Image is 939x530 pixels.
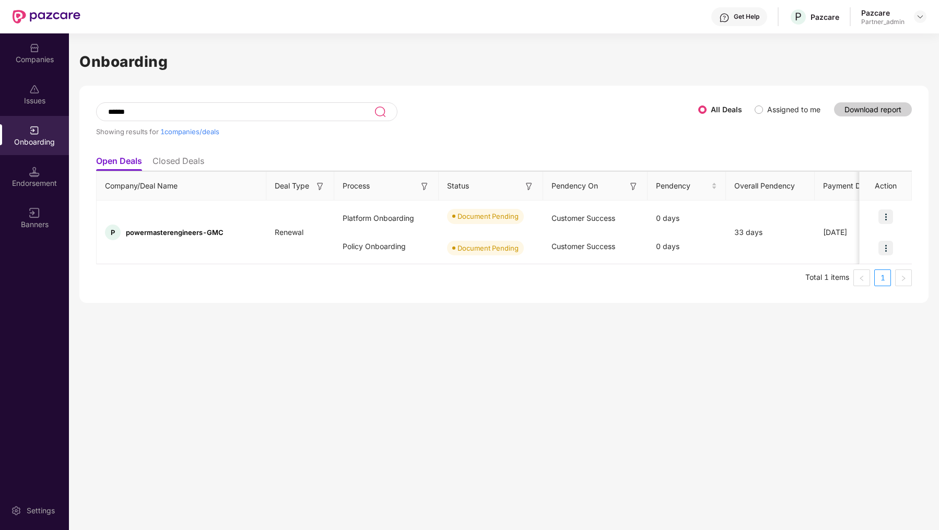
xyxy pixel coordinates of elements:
img: svg+xml;base64,PHN2ZyB3aWR0aD0iMTYiIGhlaWdodD0iMTYiIHZpZXdCb3g9IjAgMCAxNiAxNiIgZmlsbD0ibm9uZSIgeG... [315,181,325,192]
img: icon [878,209,893,224]
img: svg+xml;base64,PHN2ZyBpZD0iQ29tcGFuaWVzIiB4bWxucz0iaHR0cDovL3d3dy53My5vcmcvMjAwMC9zdmciIHdpZHRoPS... [29,43,40,53]
img: svg+xml;base64,PHN2ZyB3aWR0aD0iMTYiIGhlaWdodD0iMTYiIHZpZXdCb3g9IjAgMCAxNiAxNiIgZmlsbD0ibm9uZSIgeG... [524,181,534,192]
div: Document Pending [457,243,519,253]
li: Previous Page [853,269,870,286]
div: Policy Onboarding [334,232,439,261]
th: Company/Deal Name [97,172,266,201]
span: Renewal [266,228,312,237]
img: svg+xml;base64,PHN2ZyB3aWR0aD0iMTQuNSIgaGVpZ2h0PSIxNC41IiB2aWV3Qm94PSIwIDAgMTYgMTYiIGZpbGw9Im5vbm... [29,167,40,177]
img: svg+xml;base64,PHN2ZyB3aWR0aD0iMTYiIGhlaWdodD0iMTYiIHZpZXdCb3g9IjAgMCAxNiAxNiIgZmlsbD0ibm9uZSIgeG... [628,181,639,192]
li: Closed Deals [152,156,204,171]
span: right [900,275,907,281]
div: Platform Onboarding [334,204,439,232]
th: Payment Done [815,172,893,201]
div: Pazcare [861,8,905,18]
img: svg+xml;base64,PHN2ZyBpZD0iU2V0dGluZy0yMHgyMCIgeG1sbnM9Imh0dHA6Ly93d3cudzMub3JnLzIwMDAvc3ZnIiB3aW... [11,505,21,516]
div: [DATE] [815,227,893,238]
button: left [853,269,870,286]
div: 0 days [648,204,726,232]
h1: Onboarding [79,50,929,73]
div: 0 days [648,232,726,261]
a: 1 [875,270,890,286]
li: 1 [874,269,891,286]
img: svg+xml;base64,PHN2ZyBpZD0iSGVscC0zMngzMiIgeG1sbnM9Imh0dHA6Ly93d3cudzMub3JnLzIwMDAvc3ZnIiB3aWR0aD... [719,13,730,23]
img: svg+xml;base64,PHN2ZyBpZD0iRHJvcGRvd24tMzJ4MzIiIHhtbG5zPSJodHRwOi8vd3d3LnczLm9yZy8yMDAwL3N2ZyIgd2... [916,13,924,21]
li: Open Deals [96,156,142,171]
img: svg+xml;base64,PHN2ZyB3aWR0aD0iMjQiIGhlaWdodD0iMjUiIHZpZXdCb3g9IjAgMCAyNCAyNSIgZmlsbD0ibm9uZSIgeG... [374,105,386,118]
img: svg+xml;base64,PHN2ZyB3aWR0aD0iMjAiIGhlaWdodD0iMjAiIHZpZXdCb3g9IjAgMCAyMCAyMCIgZmlsbD0ibm9uZSIgeG... [29,125,40,136]
span: Payment Done [823,180,876,192]
th: Pendency [648,172,726,201]
div: 33 days [726,227,815,238]
span: left [859,275,865,281]
span: P [795,10,802,23]
li: Next Page [895,269,912,286]
div: Get Help [734,13,759,21]
label: All Deals [711,105,742,114]
button: Download report [834,102,912,116]
th: Overall Pendency [726,172,815,201]
div: Settings [24,505,58,516]
div: Partner_admin [861,18,905,26]
img: svg+xml;base64,PHN2ZyB3aWR0aD0iMTYiIGhlaWdodD0iMTYiIHZpZXdCb3g9IjAgMCAxNiAxNiIgZmlsbD0ibm9uZSIgeG... [419,181,430,192]
span: Deal Type [275,180,309,192]
div: Pazcare [811,12,839,22]
div: Document Pending [457,211,519,221]
img: New Pazcare Logo [13,10,80,23]
img: svg+xml;base64,PHN2ZyB3aWR0aD0iMTYiIGhlaWdodD0iMTYiIHZpZXdCb3g9IjAgMCAxNiAxNiIgZmlsbD0ibm9uZSIgeG... [29,208,40,218]
span: Customer Success [551,242,615,251]
th: Action [860,172,912,201]
span: Process [343,180,370,192]
span: Status [447,180,469,192]
button: right [895,269,912,286]
div: Showing results for [96,127,698,136]
span: 1 companies/deals [160,127,219,136]
span: Customer Success [551,214,615,222]
li: Total 1 items [805,269,849,286]
label: Assigned to me [767,105,820,114]
span: powermasterengineers-GMC [126,228,224,237]
div: P [105,225,121,240]
img: icon [878,241,893,255]
span: Pendency [656,180,709,192]
span: Pendency On [551,180,598,192]
img: svg+xml;base64,PHN2ZyBpZD0iSXNzdWVzX2Rpc2FibGVkIiB4bWxucz0iaHR0cDovL3d3dy53My5vcmcvMjAwMC9zdmciIH... [29,84,40,95]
